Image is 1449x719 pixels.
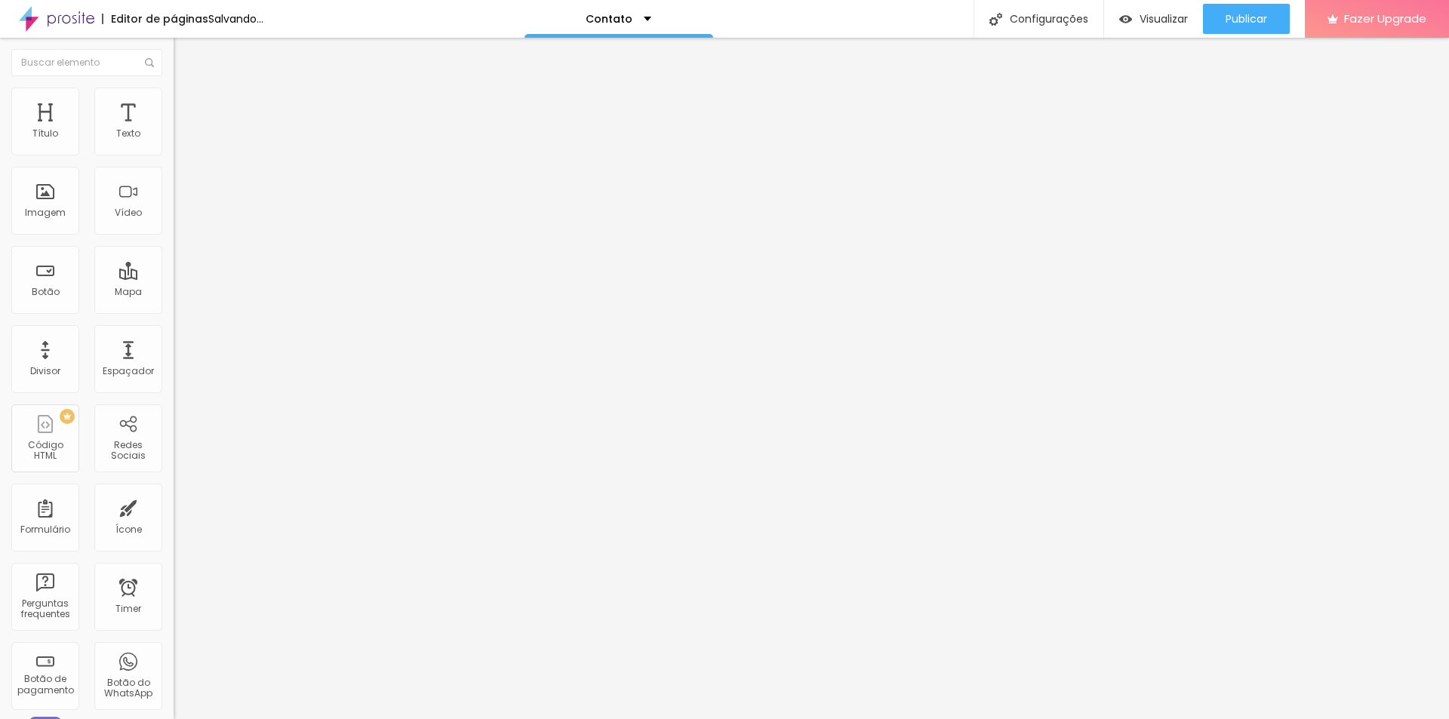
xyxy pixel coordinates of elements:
[98,678,158,699] div: Botão do WhatsApp
[30,366,60,376] div: Divisor
[208,14,263,24] div: Salvando...
[20,524,70,535] div: Formulário
[15,440,75,462] div: Código HTML
[115,604,141,614] div: Timer
[586,14,632,24] p: Contato
[15,674,75,696] div: Botão de pagamento
[25,207,66,218] div: Imagem
[1104,4,1203,34] button: Visualizar
[15,598,75,620] div: Perguntas frequentes
[98,440,158,462] div: Redes Sociais
[989,13,1002,26] img: Icone
[103,366,154,376] div: Espaçador
[102,14,208,24] div: Editor de páginas
[1226,13,1267,25] span: Publicar
[1344,12,1426,25] span: Fazer Upgrade
[145,58,154,67] img: Icone
[116,128,140,139] div: Texto
[1140,13,1188,25] span: Visualizar
[115,207,142,218] div: Vídeo
[115,287,142,297] div: Mapa
[32,287,60,297] div: Botão
[11,49,162,76] input: Buscar elemento
[1119,13,1132,26] img: view-1.svg
[115,524,142,535] div: Ícone
[1203,4,1290,34] button: Publicar
[32,128,58,139] div: Título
